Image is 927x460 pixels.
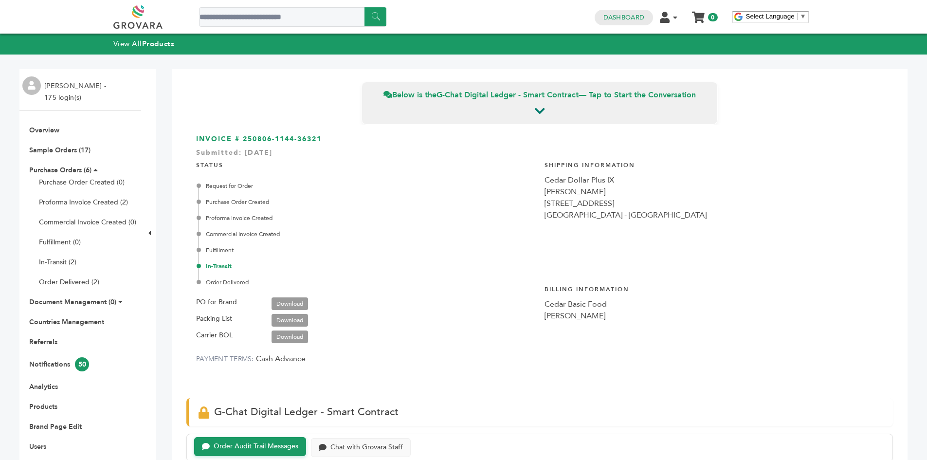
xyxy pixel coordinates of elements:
span: 0 [708,13,717,21]
span: 50 [75,357,89,371]
strong: Products [142,39,174,49]
div: [GEOGRAPHIC_DATA] - [GEOGRAPHIC_DATA] [545,209,883,221]
a: Products [29,402,57,411]
div: Order Delivered [199,278,535,287]
div: Cedar Basic Food [545,298,883,310]
a: Users [29,442,46,451]
a: Commercial Invoice Created (0) [39,218,136,227]
a: My Cart [692,9,704,19]
span: Select Language [746,13,795,20]
a: In-Transit (2) [39,258,76,267]
a: Notifications50 [29,360,89,369]
div: [PERSON_NAME] [545,186,883,198]
span: Cash Advance [256,353,306,364]
span: G-Chat Digital Ledger - Smart Contract [214,405,399,419]
li: [PERSON_NAME] - 175 login(s) [44,80,109,104]
a: Select Language​ [746,13,806,20]
a: Purchase Orders (6) [29,166,91,175]
h4: Billing Information [545,278,883,298]
a: Purchase Order Created (0) [39,178,125,187]
div: Submitted: [DATE] [196,148,883,163]
div: Proforma Invoice Created [199,214,535,222]
span: ▼ [800,13,806,20]
a: Sample Orders (17) [29,146,91,155]
div: [PERSON_NAME] [545,310,883,322]
div: Request for Order [199,182,535,190]
div: Commercial Invoice Created [199,230,535,239]
label: PO for Brand [196,296,237,308]
h4: Shipping Information [545,154,883,174]
label: PAYMENT TERMS: [196,354,254,364]
a: Proforma Invoice Created (2) [39,198,128,207]
h3: INVOICE # 250806-1144-36321 [196,134,883,144]
a: Overview [29,126,59,135]
label: Packing List [196,313,232,325]
div: [STREET_ADDRESS] [545,198,883,209]
a: Document Management (0) [29,297,116,307]
span: ​ [797,13,798,20]
div: Order Audit Trail Messages [214,442,298,451]
a: Download [272,314,308,327]
label: Carrier BOL [196,330,233,341]
a: Order Delivered (2) [39,277,99,287]
a: View AllProducts [113,39,175,49]
div: Purchase Order Created [199,198,535,206]
a: Analytics [29,382,58,391]
a: Referrals [29,337,57,347]
h4: STATUS [196,154,535,174]
a: Dashboard [603,13,644,22]
a: Countries Management [29,317,104,327]
div: In-Transit [199,262,535,271]
strong: G-Chat Digital Ledger - Smart Contract [436,90,579,100]
span: Below is the — Tap to Start the Conversation [383,90,696,100]
input: Search a product or brand... [199,7,386,27]
div: Fulfillment [199,246,535,255]
a: Brand Page Edit [29,422,82,431]
div: Chat with Grovara Staff [330,443,403,452]
div: Cedar Dollar Plus IX [545,174,883,186]
a: Fulfillment (0) [39,238,81,247]
a: Download [272,297,308,310]
img: profile.png [22,76,41,95]
a: Download [272,331,308,343]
